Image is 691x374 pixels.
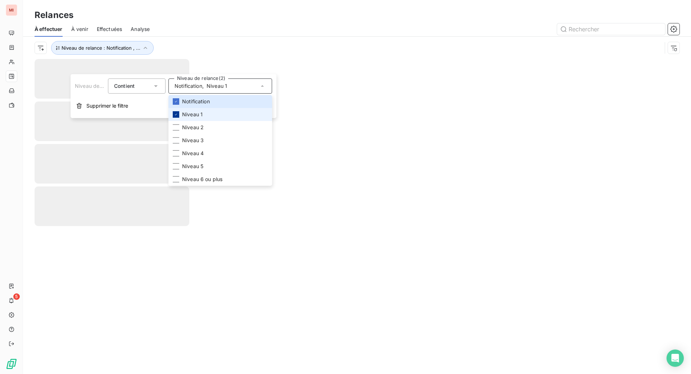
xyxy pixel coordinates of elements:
span: Niveau 1 [207,82,227,90]
span: Niveau 3 [182,137,204,144]
div: Open Intercom Messenger [667,350,684,367]
button: Supprimer le filtre [71,98,276,114]
span: Niveau 2 [182,124,204,131]
span: Analyse [131,26,150,33]
h3: Relances [35,9,73,22]
span: À venir [71,26,88,33]
button: Niveau de relance : Notification , ... [51,41,154,55]
span: Notification [175,82,202,90]
span: Niveau 6 ou plus [182,176,222,183]
span: Niveau de relance [75,83,119,89]
span: Niveau de relance : Notification , ... [62,45,140,51]
span: Niveau 5 [182,163,203,170]
span: Niveau 4 [182,150,204,157]
span: Supprimer le filtre [86,102,128,109]
span: Notification [182,98,210,105]
img: Logo LeanPay [6,358,17,370]
span: , [202,82,204,90]
span: 5 [13,293,20,300]
span: Contient [114,83,135,89]
span: À effectuer [35,26,63,33]
input: Rechercher [557,23,665,35]
span: Effectuées [97,26,122,33]
span: Niveau 1 [182,111,203,118]
div: MI [6,4,17,16]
